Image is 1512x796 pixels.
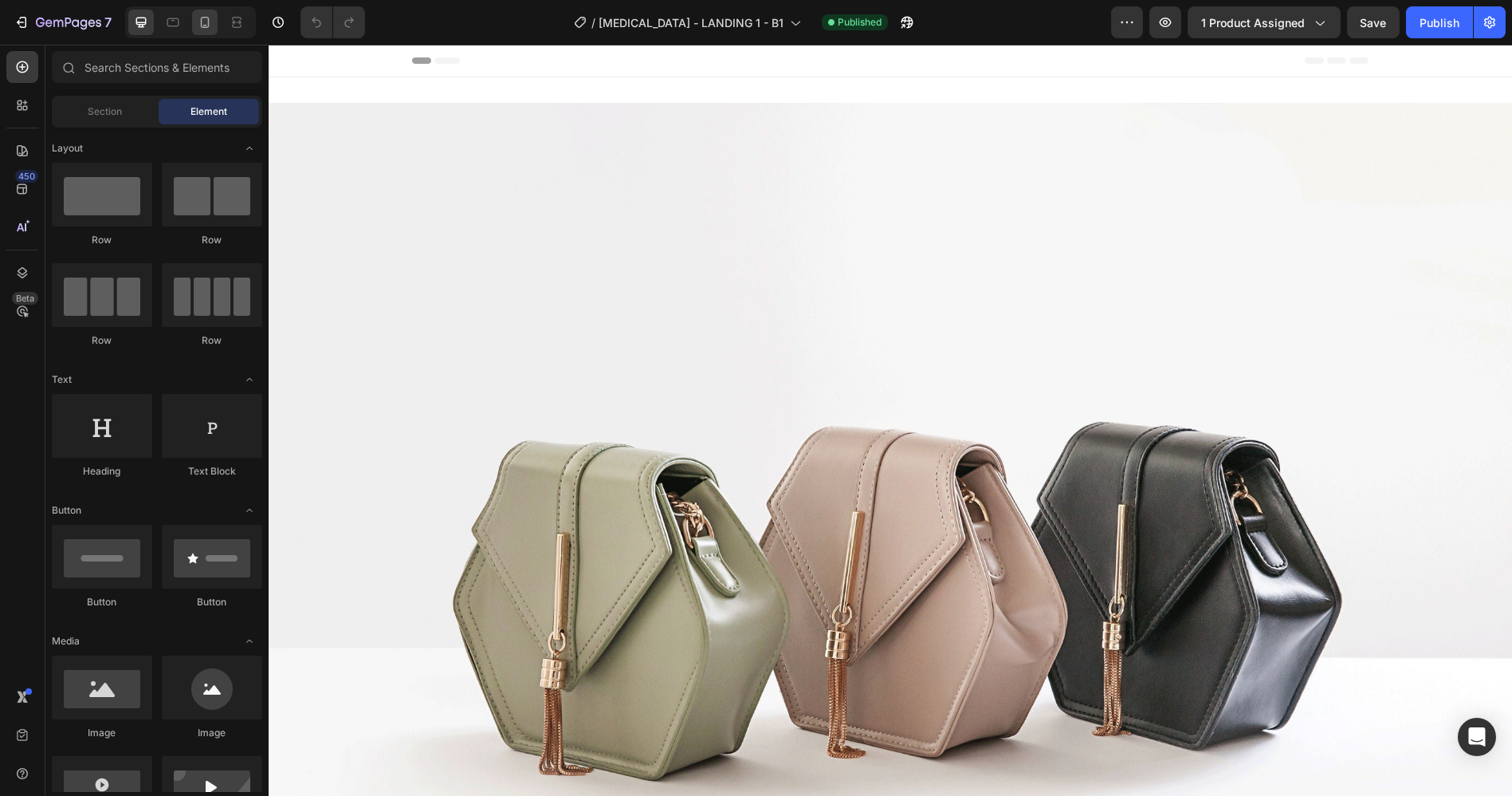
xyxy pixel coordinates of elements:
input: Search Sections & Elements [52,51,262,83]
button: Publish [1406,6,1473,38]
span: Section [88,104,123,119]
div: Publish [1420,14,1459,31]
span: 1 product assigned [1201,14,1305,31]
span: Toggle open [237,367,262,392]
span: Toggle open [237,629,262,654]
span: Layout [52,141,83,156]
div: Heading [52,464,152,479]
div: Text Block [162,464,262,479]
span: [MEDICAL_DATA] - LANDING 1 - B1 [599,14,783,31]
span: Save [1361,16,1387,30]
button: 1 product assigned [1188,6,1341,38]
div: Image [52,726,152,740]
div: Undo/Redo [300,6,365,38]
div: 450 [15,170,38,183]
iframe: Design area [269,45,1512,796]
span: Toggle open [237,498,262,523]
span: Button [52,503,81,518]
div: Row [52,333,152,348]
div: Open Intercom Messenger [1458,718,1496,756]
span: Element [190,104,227,119]
span: Published [838,15,882,30]
div: Button [162,595,262,609]
div: Row [52,233,152,247]
div: Row [162,333,262,348]
span: Text [52,372,72,387]
div: Beta [12,292,38,305]
span: / [591,14,595,31]
button: Save [1347,6,1400,38]
span: Media [52,634,80,648]
p: 7 [104,13,112,32]
span: Toggle open [237,136,262,161]
div: Image [162,726,262,740]
div: Button [52,595,152,609]
button: 7 [6,6,119,38]
div: Row [162,233,262,247]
